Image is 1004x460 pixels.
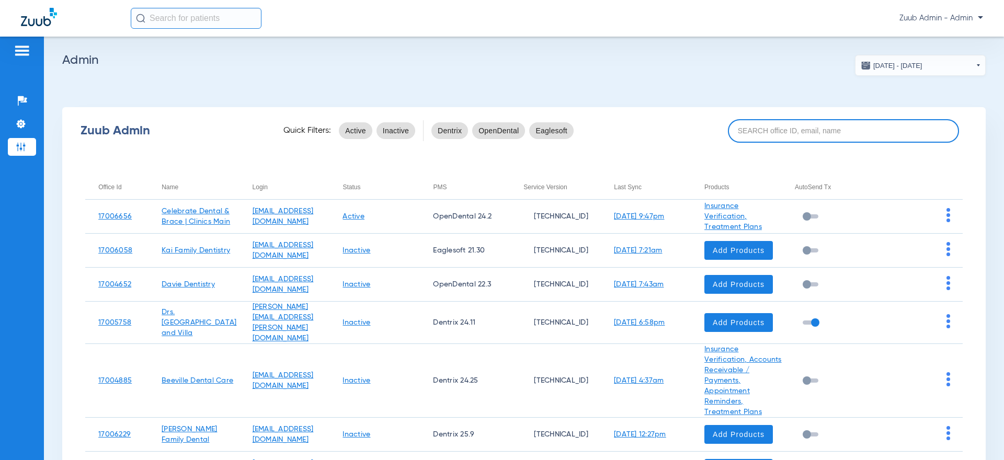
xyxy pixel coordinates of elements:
div: Zuub Admin [81,125,265,136]
img: hamburger-icon [14,44,30,57]
td: OpenDental 22.3 [420,268,510,302]
a: [EMAIL_ADDRESS][DOMAIN_NAME] [253,425,314,443]
a: [DATE] 7:43am [614,281,664,288]
button: Add Products [704,425,773,444]
a: Active [343,213,364,220]
a: [DATE] 4:37am [614,377,664,384]
td: [TECHNICAL_ID] [510,268,601,302]
div: PMS [433,181,510,193]
div: Products [704,181,782,193]
span: Active [345,125,366,136]
a: [EMAIL_ADDRESS][DOMAIN_NAME] [253,275,314,293]
img: Search Icon [136,14,145,23]
span: Eaglesoft [535,125,567,136]
td: OpenDental 24.2 [420,200,510,234]
input: Search for patients [131,8,261,29]
a: Insurance Verification, Accounts Receivable / Payments, Appointment Reminders, Treatment Plans [704,346,782,416]
a: 17006058 [98,247,132,254]
button: Add Products [704,313,773,332]
a: [DATE] 7:21am [614,247,662,254]
td: Eaglesoft 21.30 [420,234,510,268]
div: Status [343,181,360,193]
span: Add Products [713,429,765,440]
span: Add Products [713,317,765,328]
td: [TECHNICAL_ID] [510,234,601,268]
div: Last Sync [614,181,642,193]
a: [PERSON_NAME] Family Dental [162,425,217,443]
div: AutoSend Tx [795,181,872,193]
td: Dentrix 24.11 [420,302,510,344]
span: Zuub Admin - Admin [899,13,983,24]
a: Insurance Verification, Treatment Plans [704,202,762,231]
img: group-dot-blue.svg [946,242,950,256]
div: Name [162,181,178,193]
div: Office Id [98,181,121,193]
img: group-dot-blue.svg [946,372,950,386]
a: Inactive [343,431,370,438]
img: date.svg [861,60,871,71]
span: Add Products [713,279,765,290]
div: Products [704,181,729,193]
span: Quick Filters: [283,125,331,136]
a: 17004885 [98,377,132,384]
span: Inactive [383,125,409,136]
a: Celebrate Dental & Brace | Clinics Main [162,208,230,225]
div: Service Version [523,181,567,193]
span: Add Products [713,245,765,256]
img: group-dot-blue.svg [946,208,950,222]
img: Zuub Logo [21,8,57,26]
a: Inactive [343,281,370,288]
h2: Admin [62,55,986,65]
div: Login [253,181,330,193]
a: Kai Family Dentistry [162,247,230,254]
a: 17006656 [98,213,132,220]
td: [TECHNICAL_ID] [510,200,601,234]
div: Service Version [523,181,601,193]
div: AutoSend Tx [795,181,831,193]
a: Inactive [343,377,370,384]
div: PMS [433,181,447,193]
input: SEARCH office ID, email, name [728,119,959,143]
a: [PERSON_NAME][EMAIL_ADDRESS][PERSON_NAME][DOMAIN_NAME] [253,303,314,342]
a: [DATE] 6:58pm [614,319,665,326]
td: [TECHNICAL_ID] [510,418,601,452]
mat-chip-listbox: status-filters [339,120,415,141]
a: Davie Dentistry [162,281,215,288]
span: Dentrix [438,125,462,136]
td: Dentrix 25.9 [420,418,510,452]
button: Add Products [704,275,773,294]
button: Add Products [704,241,773,260]
a: 17006229 [98,431,131,438]
button: [DATE] - [DATE] [855,55,986,76]
div: Status [343,181,420,193]
div: Login [253,181,268,193]
span: OpenDental [478,125,519,136]
a: 17005758 [98,319,131,326]
a: Beeville Dental Care [162,377,233,384]
a: [DATE] 9:47pm [614,213,664,220]
a: [EMAIL_ADDRESS][DOMAIN_NAME] [253,241,314,259]
div: Last Sync [614,181,691,193]
td: [TECHNICAL_ID] [510,344,601,418]
img: group-dot-blue.svg [946,276,950,290]
img: group-dot-blue.svg [946,426,950,440]
div: Name [162,181,239,193]
a: 17004652 [98,281,131,288]
a: Drs. [GEOGRAPHIC_DATA] and Villa [162,308,236,337]
mat-chip-listbox: pms-filters [431,120,574,141]
td: Dentrix 24.25 [420,344,510,418]
img: group-dot-blue.svg [946,314,950,328]
a: [EMAIL_ADDRESS][DOMAIN_NAME] [253,372,314,389]
a: Inactive [343,319,370,326]
a: Inactive [343,247,370,254]
a: [EMAIL_ADDRESS][DOMAIN_NAME] [253,208,314,225]
div: Office Id [98,181,149,193]
a: [DATE] 12:27pm [614,431,666,438]
td: [TECHNICAL_ID] [510,302,601,344]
